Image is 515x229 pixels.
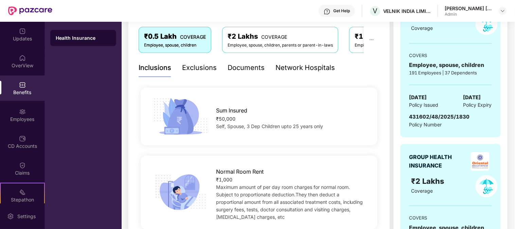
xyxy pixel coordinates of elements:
[411,177,446,186] span: ₹2 Lakhs
[216,123,323,129] span: Self, Spouse, 3 Dep Children upto 25 years only
[500,8,505,14] img: svg+xml;base64,PHN2ZyBpZD0iRHJvcGRvd24tMzJ4MzIiIHhtbG5zPSJodHRwOi8vd3d3LnczLm9yZy8yMDAwL3N2ZyIgd2...
[216,176,367,183] div: ₹1,000
[56,35,111,41] div: Health Insurance
[7,213,14,220] img: svg+xml;base64,PHN2ZyBpZD0iU2V0dGluZy0yMHgyMCIgeG1sbnM9Imh0dHA6Ly93d3cudzMub3JnLzIwMDAvc3ZnIiB3aW...
[409,153,469,170] div: GROUP HEALTH INSURANCE
[476,13,498,35] img: policyIcon
[15,213,38,220] div: Settings
[216,168,264,176] span: Normal Room Rent
[19,189,26,196] img: svg+xml;base64,PHN2ZyB4bWxucz0iaHR0cDovL3d3dy53My5vcmcvMjAwMC9zdmciIHdpZHRoPSIyMSIgaGVpZ2h0PSIyMC...
[216,115,367,123] div: ₹50,000
[261,34,287,40] span: COVERAGE
[8,6,52,15] img: New Pazcare Logo
[355,42,410,49] div: Employee, spouse, children
[228,31,333,42] div: ₹2 Lakhs
[409,61,492,69] div: Employee, spouse, children
[152,96,210,137] img: icon
[409,113,470,120] span: 431602/48/2025/1830
[144,42,206,49] div: Employee, spouse, children
[19,162,26,169] img: svg+xml;base64,PHN2ZyBpZD0iQ2xhaW0iIHhtbG5zPSJodHRwOi8vd3d3LnczLm9yZy8yMDAwL3N2ZyIgd2lkdGg9IjIwIi...
[228,63,265,73] div: Documents
[445,5,493,12] div: [PERSON_NAME] [PERSON_NAME]
[463,101,492,109] span: Policy Expiry
[19,82,26,88] img: svg+xml;base64,PHN2ZyBpZD0iQmVuZWZpdHMiIHhtbG5zPSJodHRwOi8vd3d3LnczLm9yZy8yMDAwL3N2ZyIgd2lkdGg9Ij...
[333,8,350,14] div: Get Help
[216,184,363,220] span: Maximum amount of per day room charges for normal room. Subject to proportionate deduction.They t...
[144,31,206,42] div: ₹0.5 Lakh
[409,101,439,109] span: Policy Issued
[409,122,442,127] span: Policy Number
[182,63,217,73] div: Exclusions
[411,188,433,194] span: Coverage
[463,93,481,102] span: [DATE]
[228,42,333,49] div: Employee, spouse, children, parents or parent-in-laws
[445,12,493,17] div: Admin
[383,8,431,14] div: VELNIK INDIA LIMITED
[409,69,492,76] div: 191 Employees | 37 Dependents
[409,93,427,102] span: [DATE]
[476,175,498,197] img: policyIcon
[216,106,247,115] span: Sum Insured
[409,214,492,221] div: COVERS
[276,63,335,73] div: Network Hospitals
[324,8,331,15] img: svg+xml;base64,PHN2ZyBpZD0iSGVscC0zMngzMiIgeG1sbnM9Imh0dHA6Ly93d3cudzMub3JnLzIwMDAvc3ZnIiB3aWR0aD...
[411,14,449,23] span: ₹0.5 Lakh
[1,196,44,203] div: Stepathon
[373,7,378,15] span: V
[19,55,26,61] img: svg+xml;base64,PHN2ZyBpZD0iSG9tZSIgeG1sbnM9Imh0dHA6Ly93d3cudzMub3JnLzIwMDAvc3ZnIiB3aWR0aD0iMjAiIG...
[19,28,26,35] img: svg+xml;base64,PHN2ZyBpZD0iVXBkYXRlZCIgeG1sbnM9Imh0dHA6Ly93d3cudzMub3JnLzIwMDAvc3ZnIiB3aWR0aD0iMj...
[180,34,206,40] span: COVERAGE
[411,25,433,31] span: Coverage
[139,63,171,73] div: Inclusions
[19,135,26,142] img: svg+xml;base64,PHN2ZyBpZD0iQ0RfQWNjb3VudHMiIGRhdGEtbmFtZT0iQ0QgQWNjb3VudHMiIHhtbG5zPSJodHRwOi8vd3...
[409,52,492,59] div: COVERS
[19,108,26,115] img: svg+xml;base64,PHN2ZyBpZD0iRW1wbG95ZWVzIiB4bWxucz0iaHR0cDovL3d3dy53My5vcmcvMjAwMC9zdmciIHdpZHRoPS...
[364,27,379,53] button: ellipsis
[369,37,374,42] span: ellipsis
[355,31,410,42] div: ₹1 Lakh
[152,172,210,213] img: icon
[471,152,490,171] img: insurerLogo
